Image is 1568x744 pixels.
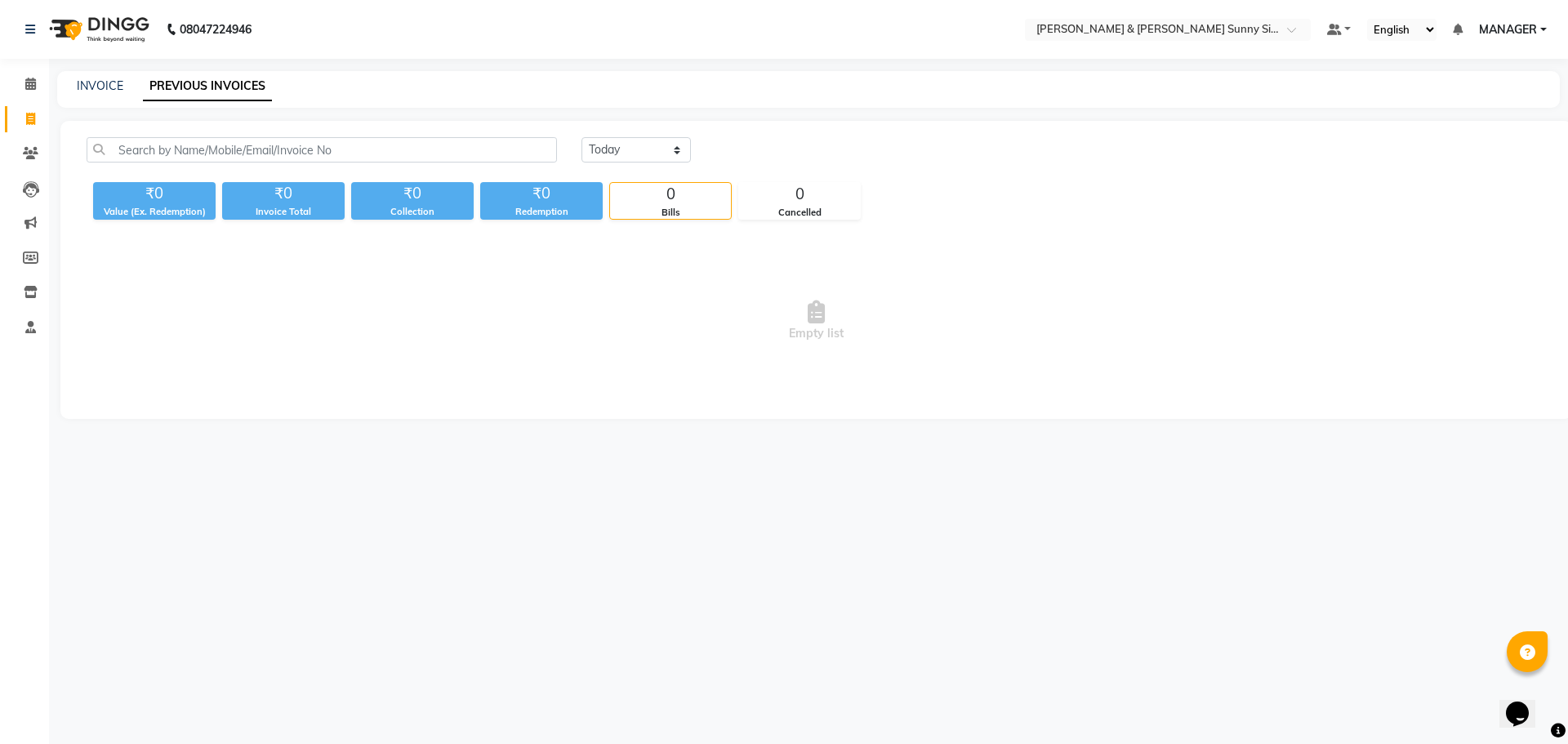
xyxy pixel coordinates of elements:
div: ₹0 [93,182,216,205]
input: Search by Name/Mobile/Email/Invoice No [87,137,557,163]
div: ₹0 [480,182,603,205]
b: 08047224946 [180,7,252,52]
a: INVOICE [77,78,123,93]
a: PREVIOUS INVOICES [143,72,272,101]
div: Invoice Total [222,205,345,219]
div: Value (Ex. Redemption) [93,205,216,219]
div: 0 [739,183,860,206]
div: Bills [610,206,731,220]
div: ₹0 [222,182,345,205]
div: Cancelled [739,206,860,220]
iframe: chat widget [1499,679,1552,728]
div: Redemption [480,205,603,219]
div: Collection [351,205,474,219]
div: 0 [610,183,731,206]
span: MANAGER [1479,21,1537,38]
span: Empty list [87,239,1546,403]
img: logo [42,7,154,52]
div: ₹0 [351,182,474,205]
